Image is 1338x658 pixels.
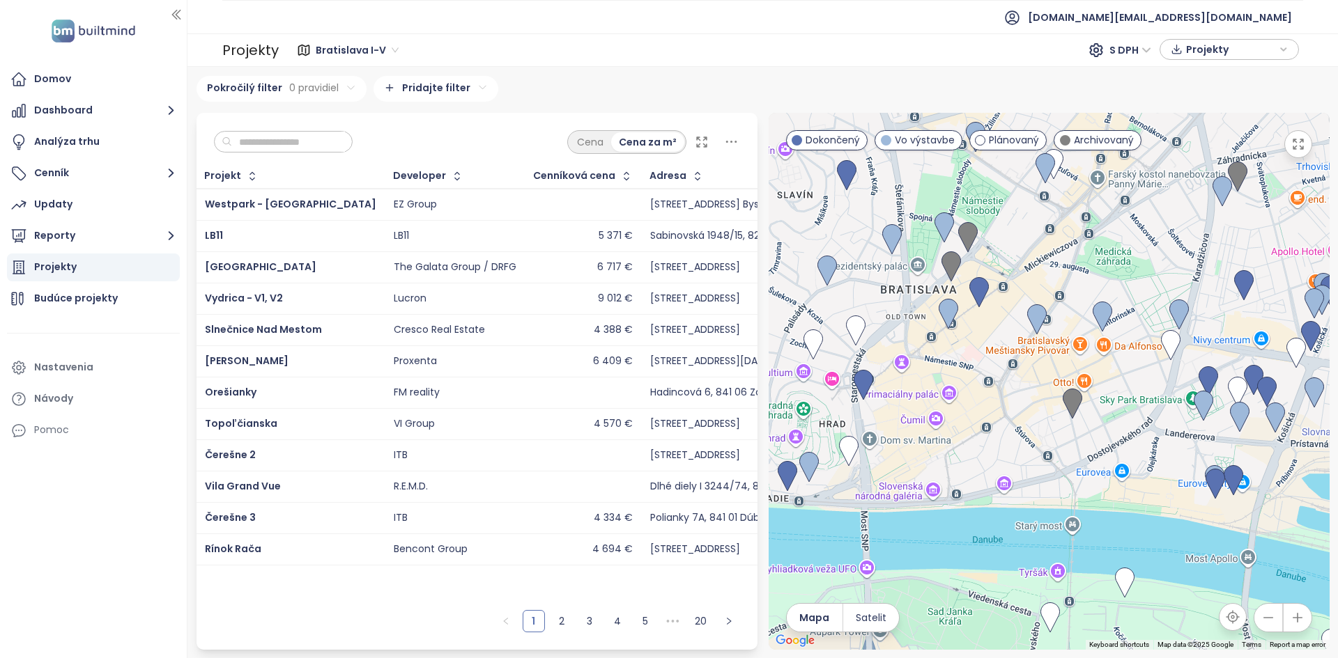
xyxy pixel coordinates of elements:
[394,198,437,211] div: EZ Group
[289,80,339,95] span: 0 pravidiel
[662,610,684,632] span: •••
[579,611,600,632] a: 3
[316,40,399,61] span: Bratislava I-V
[1089,640,1149,650] button: Keyboard shortcuts
[7,354,180,382] a: Nastavenia
[34,421,69,439] div: Pomoc
[197,76,367,102] div: Pokročilý filter
[1158,641,1233,648] span: Map data ©2025 Google
[1074,132,1134,148] span: Archivovaný
[649,171,686,180] div: Adresa
[569,132,611,152] div: Cena
[34,133,100,150] div: Analýza trhu
[205,260,316,274] a: [GEOGRAPHIC_DATA]
[1186,39,1276,60] span: Projekty
[799,610,829,625] span: Mapa
[393,171,446,180] div: Developer
[606,610,629,632] li: 4
[34,196,72,213] div: Updaty
[1270,641,1325,648] a: Report a map error
[611,132,684,152] div: Cena za m²
[523,610,545,632] li: 1
[205,291,283,305] a: Vydrica - V1, V2
[7,285,180,313] a: Budúce projekty
[690,610,712,632] li: 20
[1028,1,1292,34] span: [DOMAIN_NAME][EMAIL_ADDRESS][DOMAIN_NAME]
[394,543,468,556] div: Bencont Group
[1109,40,1151,61] span: S DPH
[205,542,261,556] span: Rínok Rača
[394,292,426,305] div: Lucron
[394,261,516,274] div: The Galata Group / DRFG
[533,171,615,180] div: Cenníková cena
[650,418,740,430] div: [STREET_ADDRESS]
[594,324,633,336] div: 4 388 €
[394,324,485,336] div: Cresco Real Estate
[895,132,955,148] span: Vo výstavbe
[650,480,997,493] div: Dlhé diely I 3244/74, 841 04 [GEOGRAPHIC_DATA], [GEOGRAPHIC_DATA]
[34,290,118,307] div: Budúce projekty
[635,611,656,632] a: 5
[772,632,818,650] img: Google
[47,17,139,45] img: logo
[725,617,733,625] span: right
[650,386,1006,399] div: Hadincová 6, 841 06 Záhorská [GEOGRAPHIC_DATA], [GEOGRAPHIC_DATA]
[551,611,572,632] a: 2
[599,230,633,242] div: 5 371 €
[650,355,773,368] div: [STREET_ADDRESS][DATE]
[394,355,437,368] div: Proxenta
[204,171,241,180] div: Projekt
[205,448,256,462] a: Čerešne 2
[650,324,740,336] div: [STREET_ADDRESS]
[1242,641,1261,648] a: Terms (opens in new tab)
[205,479,281,493] a: Vila Grand Vue
[374,76,498,102] div: Pridajte filter
[650,543,740,556] div: [STREET_ADDRESS]
[205,385,256,399] a: Orešianky
[205,197,376,211] span: Westpark - [GEOGRAPHIC_DATA]
[7,385,180,413] a: Návody
[495,610,517,632] button: left
[607,611,628,632] a: 4
[772,632,818,650] a: Open this area in Google Maps (opens a new window)
[394,386,440,399] div: FM reality
[205,510,256,524] a: Čerešne 3
[394,449,408,462] div: ITB
[989,132,1039,148] span: Plánovaný
[1167,39,1291,60] div: button
[856,610,886,625] span: Satelit
[7,65,180,93] a: Domov
[394,480,428,493] div: R.E.M.D.
[578,610,601,632] li: 3
[7,128,180,156] a: Analýza trhu
[787,604,843,632] button: Mapa
[592,543,633,556] div: 4 694 €
[650,512,893,524] div: Polianky 7A, 841 01 Dúbravka, [GEOGRAPHIC_DATA]
[7,191,180,219] a: Updaty
[394,512,408,524] div: ITB
[205,354,289,368] a: [PERSON_NAME]
[650,198,781,211] div: [STREET_ADDRESS] Bystrica
[551,610,573,632] li: 2
[205,416,277,430] a: Topoľčianska
[394,230,409,242] div: LB11
[718,610,740,632] button: right
[495,610,517,632] li: Predchádzajúca strana
[7,416,180,444] div: Pomoc
[593,355,633,368] div: 6 409 €
[594,418,633,430] div: 4 570 €
[205,228,223,242] a: LB11
[662,610,684,632] li: Nasledujúcich 5 strán
[598,292,633,305] div: 9 012 €
[222,36,279,64] div: Projekty
[7,253,180,281] a: Projekty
